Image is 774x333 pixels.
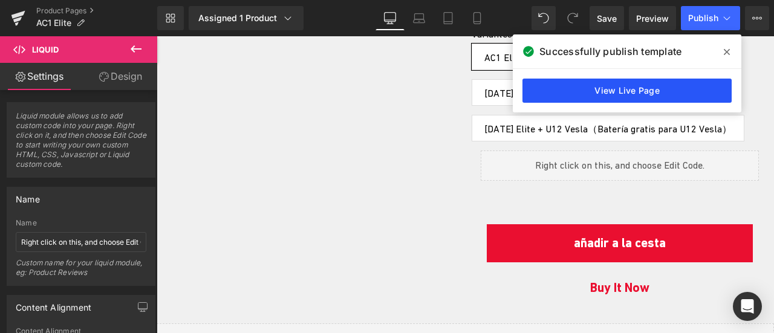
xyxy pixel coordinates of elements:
div: Name [16,187,40,204]
a: Desktop [376,6,405,30]
div: Content Alignment [16,296,91,312]
span: [DATE] Elite + U16 Flex（Batería gratis para U16 Flex） [328,44,565,69]
span: Preview [636,12,669,25]
a: Laptop [405,6,434,30]
div: Open Intercom Messenger [733,292,762,321]
div: Custom name for your liquid module, eg: Product Reviews [16,258,146,285]
span: Liquid module allows us to add custom code into your page. Right click on it, and then choose Edi... [16,111,146,177]
span: Successfully publish template [539,44,681,59]
a: New Library [157,6,184,30]
a: Tablet [434,6,463,30]
span: AC1 Elite [328,8,366,33]
button: Buy it now [330,232,597,272]
a: Mobile [463,6,492,30]
a: Preview [629,6,676,30]
button: Undo [532,6,556,30]
span: AC1 Elite [36,18,71,28]
div: Name [16,219,146,227]
button: añadir a la cesta [330,188,597,227]
button: Redo [561,6,585,30]
div: Assigned 1 Product [198,12,294,24]
span: Save [597,12,617,25]
button: More [745,6,769,30]
span: Publish [688,13,718,23]
span: Liquid [32,45,59,54]
span: [DATE] Elite + U12 Vesla（Batería gratis para U12 Vesla） [328,79,575,105]
span: añadir a la cesta [417,199,509,214]
a: Product Pages [36,6,157,16]
a: Design [81,63,160,90]
a: View Live Page [522,79,732,103]
button: Publish [681,6,740,30]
